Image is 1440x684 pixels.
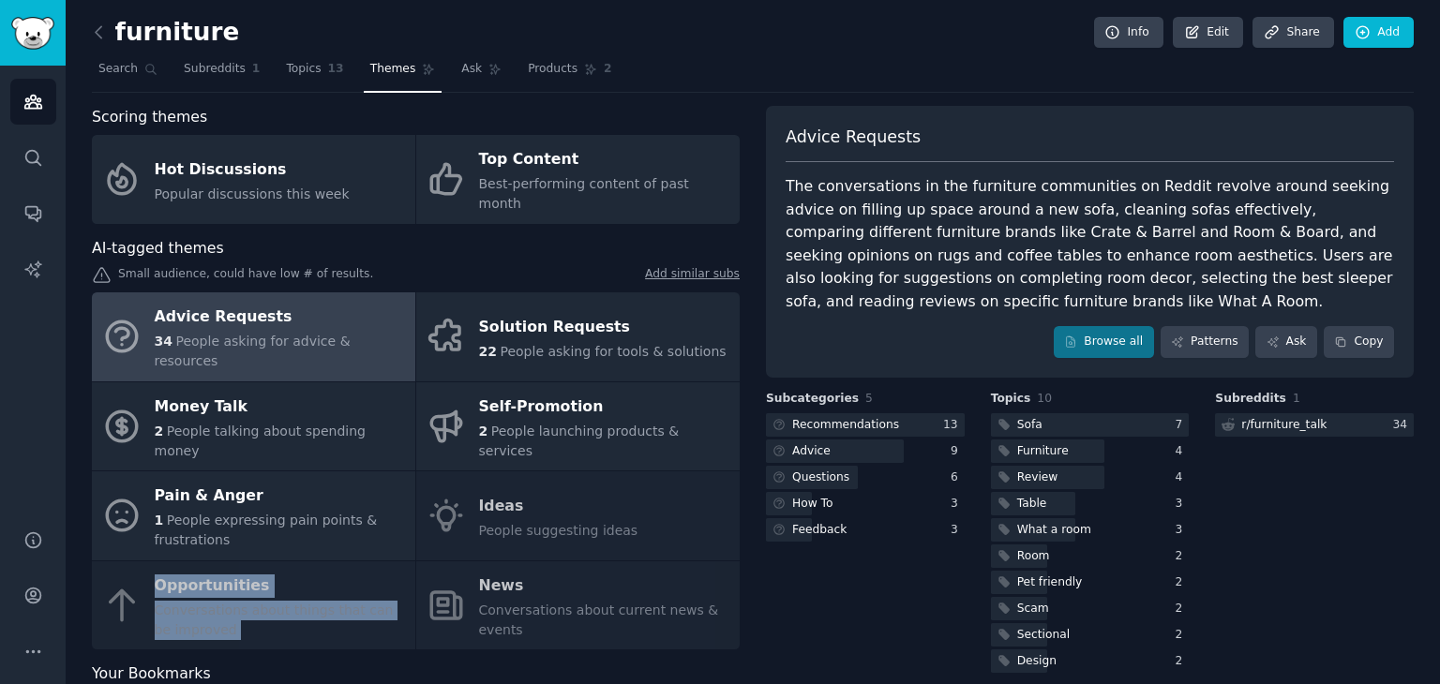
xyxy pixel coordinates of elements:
div: Small audience, could have low # of results. [92,266,740,286]
span: Products [528,61,577,78]
span: Subreddits [1215,391,1286,408]
a: Subreddits1 [177,54,266,93]
span: People talking about spending money [155,424,366,458]
a: Ask [1255,326,1317,358]
span: Themes [370,61,416,78]
span: Advice Requests [786,126,921,149]
div: The conversations in the furniture communities on Reddit revolve around seeking advice on filling... [786,175,1394,313]
a: Scam2 [991,597,1190,620]
span: 10 [1037,392,1052,405]
div: 9 [951,443,965,460]
a: Sectional2 [991,623,1190,647]
div: 4 [1176,469,1190,486]
div: 13 [943,417,965,434]
a: Hot DiscussionsPopular discussions this week [92,135,415,224]
div: 3 [951,496,965,513]
a: Feedback3 [766,518,965,542]
div: How To [792,496,833,513]
span: Best-performing content of past month [479,176,689,211]
a: Products2 [521,54,618,93]
span: Subcategories [766,391,859,408]
a: Questions6 [766,466,965,489]
div: Pain & Anger [155,482,406,512]
div: Review [1017,469,1058,486]
div: 2 [1176,601,1190,617]
div: Table [1017,496,1047,513]
div: 2 [1176,627,1190,644]
div: Recommendations [792,417,899,434]
a: Furniture4 [991,439,1190,463]
div: 3 [1176,522,1190,539]
img: GummySearch logo [11,17,54,50]
div: What a room [1017,522,1091,539]
a: Edit [1173,17,1243,49]
span: 1 [155,513,164,528]
div: Money Talk [155,392,406,422]
a: Add [1343,17,1414,49]
span: Topics [991,391,1031,408]
div: 2 [1176,653,1190,670]
div: Room [1017,548,1050,565]
a: Solution Requests22People asking for tools & solutions [416,292,740,381]
button: Copy [1324,326,1394,358]
span: 5 [865,392,873,405]
span: 1 [1293,392,1300,405]
div: Scam [1017,601,1049,617]
span: People asking for tools & solutions [500,344,726,359]
div: Sectional [1017,627,1070,644]
a: Self-Promotion2People launching products & services [416,382,740,471]
div: 2 [1176,548,1190,565]
span: Search [98,61,138,78]
div: 3 [1176,496,1190,513]
span: Popular discussions this week [155,186,350,201]
a: Pain & Anger1People expressing pain points & frustrations [92,471,415,560]
a: Patterns [1161,326,1249,358]
div: Sofa [1017,417,1042,434]
div: Advice Requests [155,303,406,333]
a: Money Talk2People talking about spending money [92,382,415,471]
a: Review4 [991,466,1190,489]
div: Advice [792,443,831,460]
div: 3 [951,522,965,539]
div: 2 [1176,574,1190,591]
span: Ask [461,61,482,78]
a: Info [1094,17,1163,49]
div: 4 [1176,443,1190,460]
h2: furniture [92,18,239,48]
div: Self-Promotion [479,392,730,422]
div: Questions [792,469,849,486]
div: 7 [1176,417,1190,434]
span: 2 [155,424,164,439]
a: Room2 [991,544,1190,568]
a: Top ContentBest-performing content of past month [416,135,740,224]
span: 34 [155,334,172,349]
a: What a room3 [991,518,1190,542]
a: Share [1252,17,1333,49]
a: Pet friendly2 [991,571,1190,594]
span: Scoring themes [92,106,207,129]
span: People asking for advice & resources [155,334,351,368]
span: 1 [252,61,261,78]
span: Subreddits [184,61,246,78]
a: Add similar subs [645,266,740,286]
span: 2 [604,61,612,78]
a: Recommendations13 [766,413,965,437]
a: Design2 [991,649,1190,673]
div: Furniture [1017,443,1069,460]
a: Topics13 [279,54,350,93]
span: AI-tagged themes [92,237,224,260]
span: People expressing pain points & frustrations [155,513,378,547]
a: Sofa7 [991,413,1190,437]
div: Hot Discussions [155,155,350,185]
div: Pet friendly [1017,574,1083,591]
a: Table3 [991,492,1190,515]
div: r/ furniture_talk [1241,417,1327,434]
div: Feedback [792,522,847,539]
span: 13 [328,61,344,78]
a: How To3 [766,492,965,515]
a: Ask [455,54,508,93]
span: Topics [286,61,321,78]
span: People launching products & services [479,424,680,458]
span: 2 [479,424,488,439]
a: Browse all [1054,326,1154,358]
